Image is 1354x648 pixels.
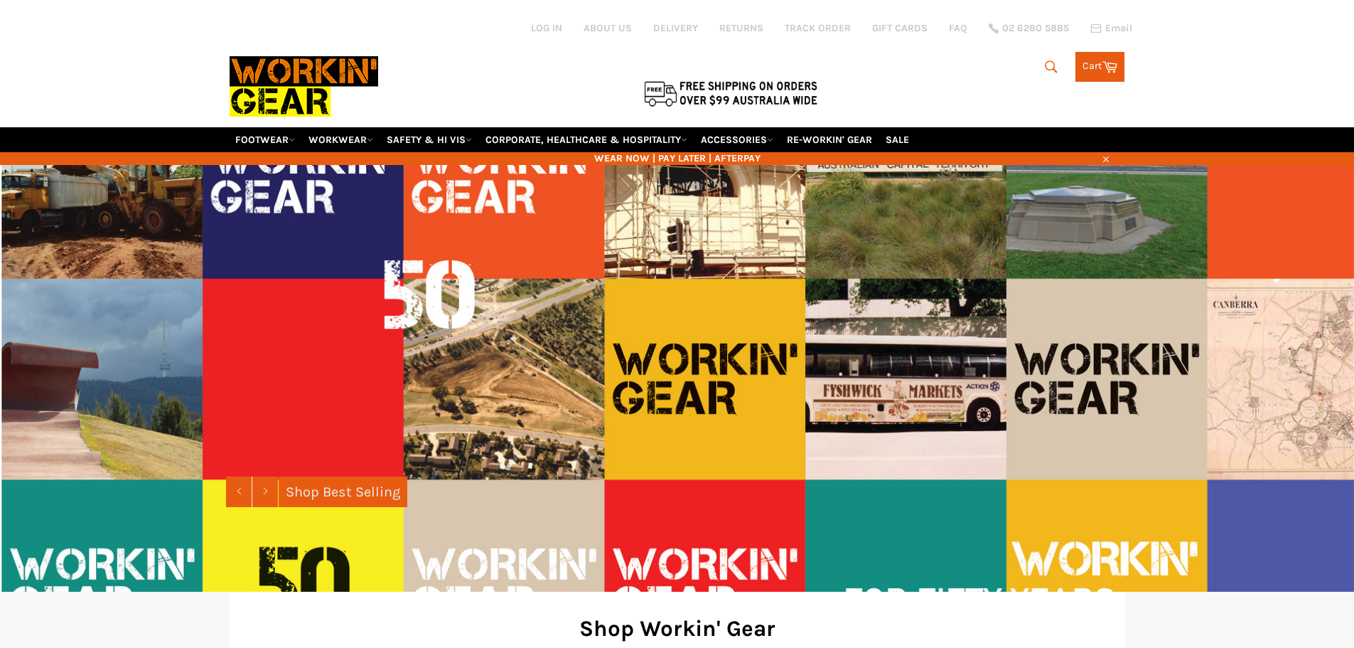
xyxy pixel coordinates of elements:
[1090,23,1132,34] a: Email
[872,21,928,35] a: GIFT CARDS
[251,613,1104,644] h2: Shop Workin' Gear
[230,152,1125,165] span: WEAR NOW | PAY LATER | AFTERPAY
[230,46,378,127] img: Workin Gear leaders in Workwear, Safety Boots, PPE, Uniforms. Australia's No.1 in Workwear
[279,477,407,507] a: Shop Best Selling
[785,21,851,35] a: TRACK ORDER
[1075,52,1124,82] a: Cart
[719,21,763,35] a: RETURNS
[949,21,967,35] a: FAQ
[989,23,1069,33] a: 02 6280 5885
[303,127,379,152] a: WORKWEAR
[230,127,301,152] a: FOOTWEAR
[781,127,878,152] a: RE-WORKIN' GEAR
[584,21,632,35] a: ABOUT US
[531,22,562,34] a: Log in
[695,127,779,152] a: ACCESSORIES
[880,127,915,152] a: SALE
[480,127,693,152] a: CORPORATE, HEALTHCARE & HOSPITALITY
[1105,23,1132,33] span: Email
[381,127,478,152] a: SAFETY & HI VIS
[1002,23,1069,33] span: 02 6280 5885
[653,21,698,35] a: DELIVERY
[642,78,820,108] img: Flat $9.95 shipping Australia wide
